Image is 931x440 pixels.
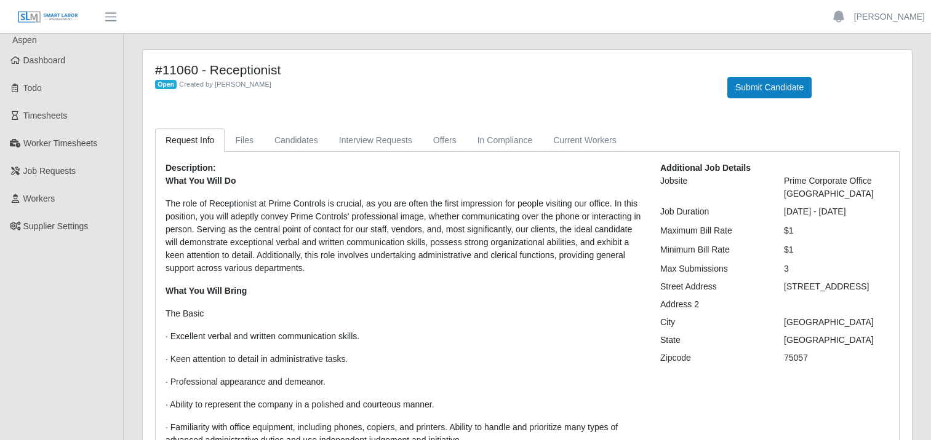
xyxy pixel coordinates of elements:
h4: #11060 - Receptionist [155,62,709,77]
span: Created by [PERSON_NAME] [179,81,271,88]
div: [DATE] - [DATE] [775,205,898,218]
p: · Ability to represent the company in a polished and courteous manner. [166,398,642,411]
a: Offers [423,128,467,152]
div: $1 [775,243,898,256]
div: Zipcode [651,352,775,364]
p: · Professional appearance and demeanor. [166,375,642,388]
div: City [651,316,775,329]
div: Job Duration [651,205,775,218]
div: State [651,334,775,347]
p: · Keen attention to detail in administrative tasks. [166,353,642,366]
b: Description: [166,163,216,173]
div: [STREET_ADDRESS] [775,280,898,293]
a: Candidates [264,128,329,152]
span: Supplier Settings [23,221,89,231]
span: Aspen [12,35,37,45]
img: SLM Logo [17,10,79,24]
span: Worker Timesheets [23,138,97,148]
div: [GEOGRAPHIC_DATA] [775,334,898,347]
p: The role of Receptionist at Prime Controls is crucial, as you are often the first impression for ... [166,197,642,275]
div: Maximum Bill Rate [651,224,775,237]
div: Minimum Bill Rate [651,243,775,256]
div: Address 2 [651,298,775,311]
b: Additional Job Details [660,163,751,173]
strong: What You Will Do [166,176,236,186]
p: · Excellent verbal and written communication skills. [166,330,642,343]
a: Current Workers [543,128,626,152]
p: The Basic [166,307,642,320]
button: Submit Candidate [727,77,812,98]
span: Dashboard [23,55,66,65]
div: Street Address [651,280,775,293]
span: Timesheets [23,111,68,120]
div: Prime Corporate Office [GEOGRAPHIC_DATA] [775,175,898,200]
span: Workers [23,194,55,203]
span: Open [155,80,177,90]
div: $1 [775,224,898,237]
div: Max Submissions [651,262,775,275]
a: Interview Requests [329,128,423,152]
div: [GEOGRAPHIC_DATA] [775,316,898,329]
div: 75057 [775,352,898,364]
a: Request Info [155,128,225,152]
div: 3 [775,262,898,275]
a: In Compliance [467,128,543,152]
span: Todo [23,83,42,93]
span: Job Requests [23,166,76,176]
strong: What You Will Bring [166,286,247,296]
a: Files [225,128,264,152]
div: Jobsite [651,175,775,200]
a: [PERSON_NAME] [854,10,925,23]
